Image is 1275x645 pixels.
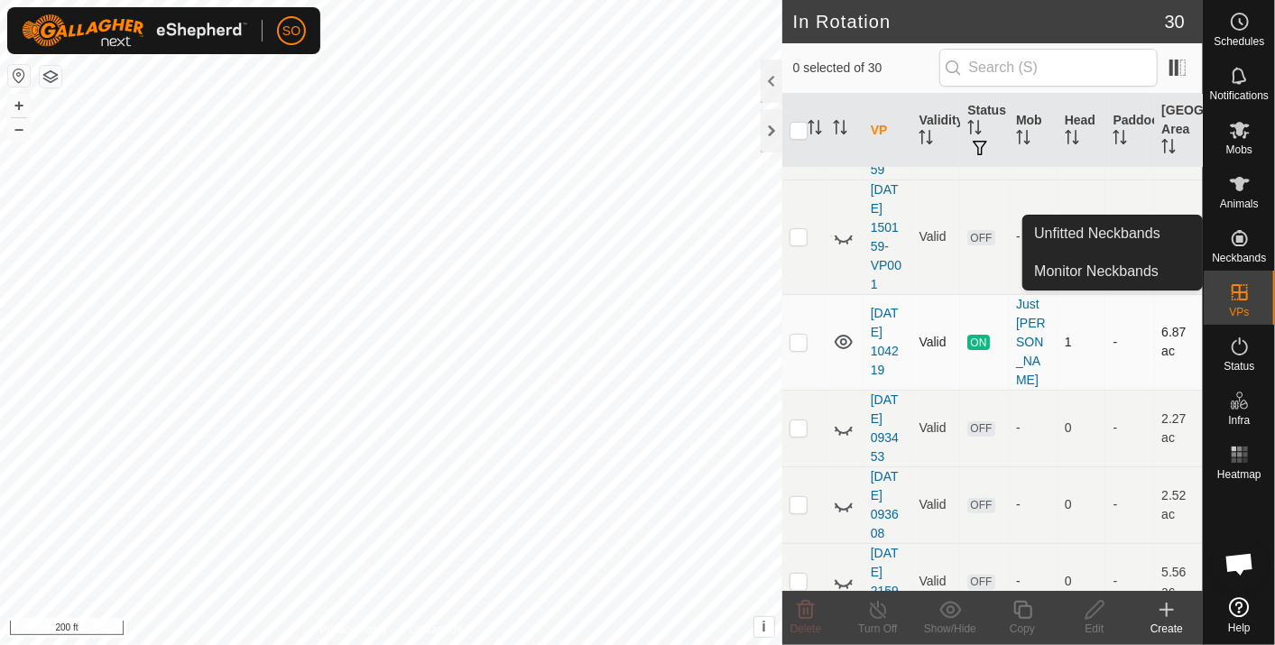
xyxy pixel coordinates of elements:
td: Valid [911,294,960,390]
p-sorticon: Activate to sort [1065,133,1079,147]
th: Head [1058,94,1106,168]
p-sorticon: Activate to sort [1016,133,1030,147]
input: Search (S) [939,49,1158,87]
button: + [8,95,30,116]
span: Notifications [1210,90,1269,101]
a: Privacy Policy [319,622,387,638]
td: 0 [1058,543,1106,620]
td: - [1105,466,1154,543]
td: Valid [911,390,960,466]
div: - [1016,227,1050,246]
div: Open chat [1213,537,1267,591]
a: [DATE] 150159 [871,106,899,177]
span: i [762,619,765,634]
p-sorticon: Activate to sort [833,123,847,137]
span: Help [1228,622,1251,633]
td: Valid [911,543,960,620]
div: - [1016,572,1050,591]
a: Help [1204,590,1275,640]
div: - [1016,495,1050,514]
th: Paddock [1105,94,1154,168]
td: 1.33 ac [1154,180,1203,294]
span: Animals [1220,198,1259,209]
td: 5.56 ac [1154,543,1203,620]
span: 30 [1165,8,1185,35]
span: OFF [967,498,994,513]
td: 6.87 ac [1154,294,1203,390]
span: Status [1224,361,1254,372]
span: ON [967,335,989,350]
td: 0 [1058,390,1106,466]
a: [DATE] 093453 [871,392,899,464]
span: Schedules [1214,36,1264,47]
th: Validity [911,94,960,168]
p-sorticon: Activate to sort [919,133,933,147]
p-sorticon: Activate to sort [1161,142,1176,156]
div: Just [PERSON_NAME] [1016,295,1050,390]
th: [GEOGRAPHIC_DATA] Area [1154,94,1203,168]
a: [DATE] 093608 [871,469,899,540]
button: – [8,118,30,140]
th: Status [960,94,1009,168]
span: OFF [967,230,994,245]
p-sorticon: Activate to sort [1113,133,1127,147]
td: Valid [911,180,960,294]
div: Edit [1058,621,1131,637]
span: 0 selected of 30 [793,59,939,78]
td: 2.52 ac [1154,466,1203,543]
p-sorticon: Activate to sort [808,123,822,137]
a: [DATE] 150159-VP001 [871,182,901,291]
span: OFF [967,421,994,437]
div: Copy [986,621,1058,637]
td: 2.27 ac [1154,390,1203,466]
span: Infra [1228,415,1250,426]
span: OFF [967,575,994,590]
img: Gallagher Logo [22,14,247,47]
button: Map Layers [40,66,61,88]
div: Turn Off [842,621,914,637]
a: Monitor Neckbands [1023,253,1202,290]
span: Delete [790,622,822,635]
td: 1 [1058,294,1106,390]
span: Neckbands [1212,253,1266,263]
td: - [1105,543,1154,620]
button: i [754,617,774,637]
span: Heatmap [1217,469,1261,480]
a: Contact Us [409,622,462,638]
div: Create [1131,621,1203,637]
a: Unfitted Neckbands [1023,216,1202,252]
h2: In Rotation [793,11,1165,32]
span: Monitor Neckbands [1034,261,1159,282]
span: VPs [1229,307,1249,318]
td: - [1105,180,1154,294]
a: [DATE] 215911 [871,546,899,617]
td: 0 [1058,180,1106,294]
a: [DATE] 104219 [871,306,899,377]
div: Show/Hide [914,621,986,637]
p-sorticon: Activate to sort [967,123,982,137]
td: - [1105,294,1154,390]
div: - [1016,419,1050,438]
span: SO [282,22,300,41]
th: Mob [1009,94,1058,168]
span: Mobs [1226,144,1252,155]
td: - [1105,390,1154,466]
th: VP [864,94,912,168]
button: Reset Map [8,65,30,87]
span: Unfitted Neckbands [1034,223,1160,244]
td: Valid [911,466,960,543]
td: 0 [1058,466,1106,543]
